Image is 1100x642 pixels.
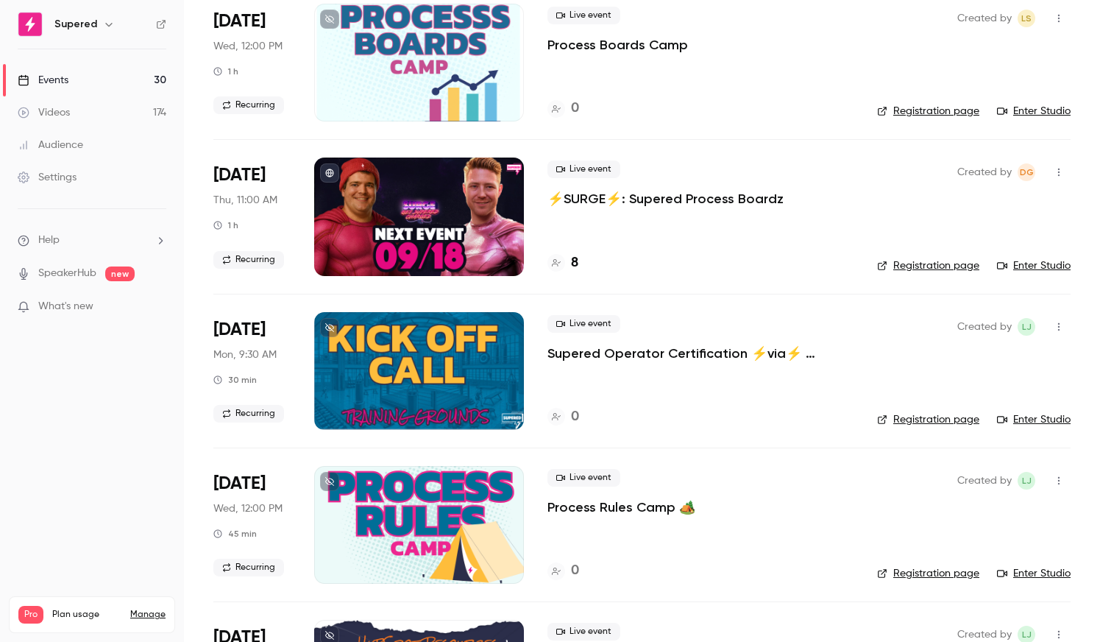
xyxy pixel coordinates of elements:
[213,193,277,208] span: Thu, 11:00 AM
[1018,10,1035,27] span: Lindsey Smith
[213,251,284,269] span: Recurring
[213,528,257,540] div: 45 min
[213,374,257,386] div: 30 min
[877,412,979,427] a: Registration page
[52,609,121,621] span: Plan usage
[213,348,277,362] span: Mon, 9:30 AM
[547,407,579,427] a: 0
[213,312,291,430] div: Sep 22 Mon, 9:30 AM (America/New York)
[1022,318,1032,336] span: LJ
[547,315,620,333] span: Live event
[1022,472,1032,490] span: LJ
[1018,163,1035,181] span: D'Ana Guiloff
[18,73,68,88] div: Events
[149,300,166,314] iframe: Noticeable Trigger
[571,407,579,427] h4: 0
[547,561,579,581] a: 0
[213,163,266,187] span: [DATE]
[18,233,166,248] li: help-dropdown-opener
[957,10,1012,27] span: Created by
[1020,163,1034,181] span: DG
[1021,10,1032,27] span: LS
[213,39,283,54] span: Wed, 12:00 PM
[957,318,1012,336] span: Created by
[213,405,284,423] span: Recurring
[213,219,238,231] div: 1 h
[213,559,284,576] span: Recurring
[38,233,60,248] span: Help
[18,13,42,36] img: Supered
[105,267,135,281] span: new
[1018,472,1035,490] span: Lindsay John
[18,170,77,185] div: Settings
[18,105,70,120] div: Videos
[547,253,578,273] a: 8
[547,160,620,178] span: Live event
[571,253,578,273] h4: 8
[547,498,695,516] a: Process Rules Camp 🏕️
[997,104,1071,119] a: Enter Studio
[957,163,1012,181] span: Created by
[547,99,579,119] a: 0
[38,299,93,314] span: What's new
[877,104,979,119] a: Registration page
[957,472,1012,490] span: Created by
[38,266,96,281] a: SpeakerHub
[130,609,166,621] a: Manage
[547,345,854,362] a: Supered Operator Certification ⚡️via⚡️ Training Grounds: Kickoff Call
[877,258,979,273] a: Registration page
[877,566,979,581] a: Registration page
[997,412,1071,427] a: Enter Studio
[213,66,238,77] div: 1 h
[547,7,620,24] span: Live event
[213,4,291,121] div: Sep 17 Wed, 10:00 AM (America/Denver)
[547,623,620,641] span: Live event
[213,472,266,495] span: [DATE]
[54,17,97,32] h6: Supered
[213,318,266,342] span: [DATE]
[547,469,620,487] span: Live event
[547,190,784,208] a: ⚡️SURGE⚡️: Supered Process Boardz
[213,10,266,33] span: [DATE]
[1018,318,1035,336] span: Lindsay John
[18,606,43,624] span: Pro
[18,138,83,152] div: Audience
[213,158,291,275] div: Sep 18 Thu, 11:00 AM (America/New York)
[213,466,291,584] div: Sep 24 Wed, 12:00 PM (America/New York)
[213,96,284,114] span: Recurring
[213,501,283,516] span: Wed, 12:00 PM
[571,561,579,581] h4: 0
[997,566,1071,581] a: Enter Studio
[997,258,1071,273] a: Enter Studio
[547,36,688,54] a: Process Boards Camp
[571,99,579,119] h4: 0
